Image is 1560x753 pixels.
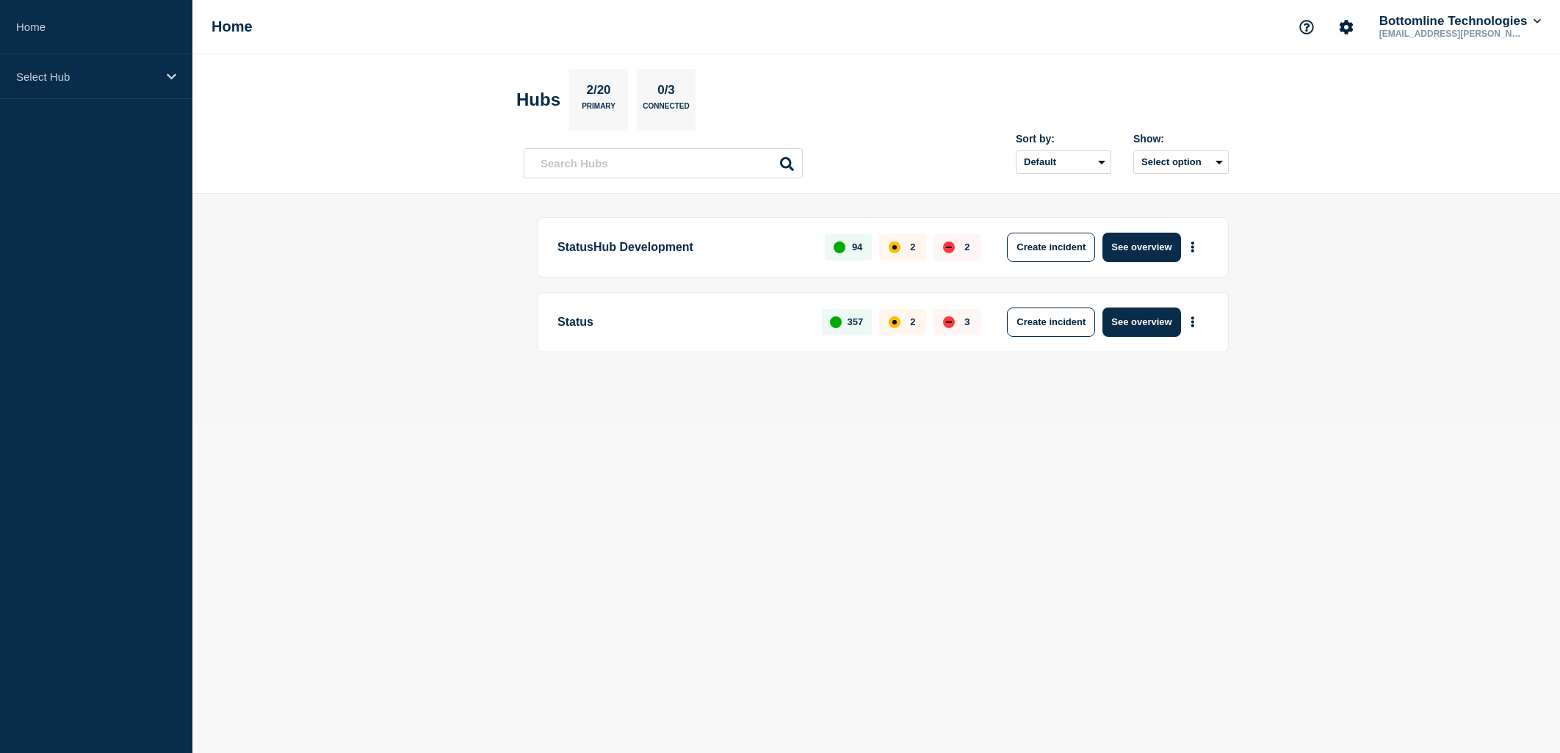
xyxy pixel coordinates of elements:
[1376,29,1529,39] p: [EMAIL_ADDRESS][PERSON_NAME][DOMAIN_NAME]
[1291,12,1322,43] button: Support
[943,316,955,328] div: down
[1016,150,1111,174] select: Sort by
[1102,233,1180,262] button: See overview
[889,241,900,253] div: affected
[582,102,615,117] p: Primary
[834,241,845,253] div: up
[943,241,955,253] div: down
[852,241,862,252] p: 94
[643,102,689,117] p: Connected
[557,308,805,337] p: Status
[910,241,915,252] p: 2
[581,83,616,102] p: 2/20
[557,233,808,262] p: StatusHub Development
[1016,133,1111,145] div: Sort by:
[964,316,969,327] p: 3
[524,148,803,178] input: Search Hubs
[16,70,157,83] p: Select Hub
[516,90,560,110] h2: Hubs
[848,316,864,327] p: 357
[1133,150,1229,174] button: Select option
[1133,133,1229,145] div: Show:
[1007,233,1095,262] button: Create incident
[1007,308,1095,337] button: Create incident
[1183,308,1202,335] button: More actions
[1183,233,1202,261] button: More actions
[830,316,842,328] div: up
[652,83,681,102] p: 0/3
[910,316,915,327] p: 2
[964,241,969,252] p: 2
[1102,308,1180,337] button: See overview
[1376,14,1544,29] button: Bottomline Technologies
[212,18,253,35] h1: Home
[889,316,900,328] div: affected
[1331,12,1362,43] button: Account settings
